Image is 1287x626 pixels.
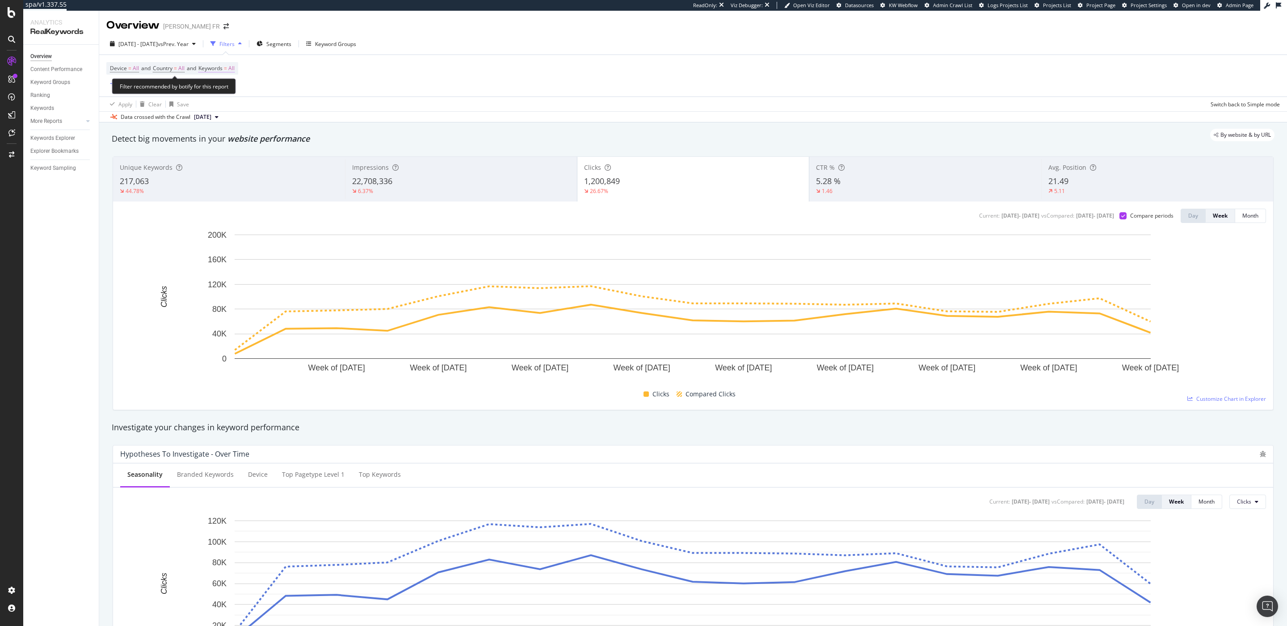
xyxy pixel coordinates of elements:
[174,64,177,72] span: =
[1226,2,1253,8] span: Admin Page
[207,37,245,51] button: Filters
[979,212,1000,219] div: Current:
[1086,2,1115,8] span: Project Page
[1051,498,1085,505] div: vs Compared :
[693,2,717,9] div: ReadOnly:
[158,40,189,48] span: vs Prev. Year
[410,363,467,372] text: Week of [DATE]
[512,363,568,372] text: Week of [DATE]
[816,176,841,186] span: 5.28 %
[933,2,972,8] span: Admin Crawl List
[112,422,1274,433] div: Investigate your changes in keyword performance
[989,498,1010,505] div: Current:
[1182,2,1211,8] span: Open in dev
[177,101,189,108] div: Save
[715,363,772,372] text: Week of [DATE]
[106,18,160,33] div: Overview
[1220,132,1271,138] span: By website & by URL
[652,389,669,399] span: Clicks
[1001,212,1039,219] div: [DATE] - [DATE]
[160,573,168,594] text: Clicks
[1211,101,1280,108] div: Switch back to Simple mode
[177,470,234,479] div: Branded Keywords
[1041,212,1074,219] div: vs Compared :
[30,134,75,143] div: Keywords Explorer
[30,18,92,27] div: Analytics
[1191,495,1222,509] button: Month
[845,2,874,8] span: Datasources
[793,2,830,8] span: Open Viz Editor
[1173,2,1211,9] a: Open in dev
[1078,2,1115,9] a: Project Page
[219,40,235,48] div: Filters
[1210,129,1274,141] div: legacy label
[212,579,227,588] text: 60K
[1188,212,1198,219] div: Day
[112,79,236,94] div: Filter recommended by botify for this report
[1242,212,1258,219] div: Month
[1122,2,1167,9] a: Project Settings
[148,101,162,108] div: Clear
[1260,451,1266,457] div: bug
[120,176,149,186] span: 217,063
[731,2,763,9] div: Viz Debugger:
[1048,163,1086,172] span: Avg. Position
[315,40,356,48] div: Keyword Groups
[1199,498,1215,505] div: Month
[121,113,190,121] div: Data crossed with the Crawl
[224,64,227,72] span: =
[30,164,93,173] a: Keyword Sampling
[208,280,227,289] text: 120K
[248,470,268,479] div: Device
[979,2,1028,9] a: Logs Projects List
[136,97,162,111] button: Clear
[1086,498,1124,505] div: [DATE] - [DATE]
[118,101,132,108] div: Apply
[1035,2,1071,9] a: Projects List
[1020,363,1077,372] text: Week of [DATE]
[212,558,227,567] text: 80K
[30,78,93,87] a: Keyword Groups
[208,255,227,264] text: 160K
[358,187,373,195] div: 6.37%
[918,363,975,372] text: Week of [DATE]
[30,65,82,74] div: Content Performance
[1181,209,1206,223] button: Day
[1144,498,1154,505] div: Day
[30,91,50,100] div: Ranking
[198,64,223,72] span: Keywords
[178,62,185,75] span: All
[282,470,345,479] div: Top pagetype Level 1
[212,329,227,338] text: 40K
[208,231,227,239] text: 200K
[126,187,144,195] div: 44.78%
[1012,498,1050,505] div: [DATE] - [DATE]
[1237,498,1251,505] span: Clicks
[30,52,52,61] div: Overview
[120,450,249,458] div: Hypotheses to Investigate - Over Time
[30,164,76,173] div: Keyword Sampling
[584,176,620,186] span: 1,200,849
[110,64,127,72] span: Device
[1130,212,1173,219] div: Compare periods
[30,78,70,87] div: Keyword Groups
[30,147,79,156] div: Explorer Bookmarks
[30,104,54,113] div: Keywords
[127,470,163,479] div: Seasonality
[1196,395,1266,403] span: Customize Chart in Explorer
[837,2,874,9] a: Datasources
[120,230,1266,385] svg: A chart.
[208,537,227,546] text: 100K
[30,91,93,100] a: Ranking
[141,64,151,72] span: and
[1235,209,1266,223] button: Month
[880,2,918,9] a: KW Webflow
[889,2,918,8] span: KW Webflow
[253,37,295,51] button: Segments
[106,79,142,89] button: Add Filter
[160,286,168,307] text: Clicks
[1076,212,1114,219] div: [DATE] - [DATE]
[118,40,158,48] span: [DATE] - [DATE]
[153,64,172,72] span: Country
